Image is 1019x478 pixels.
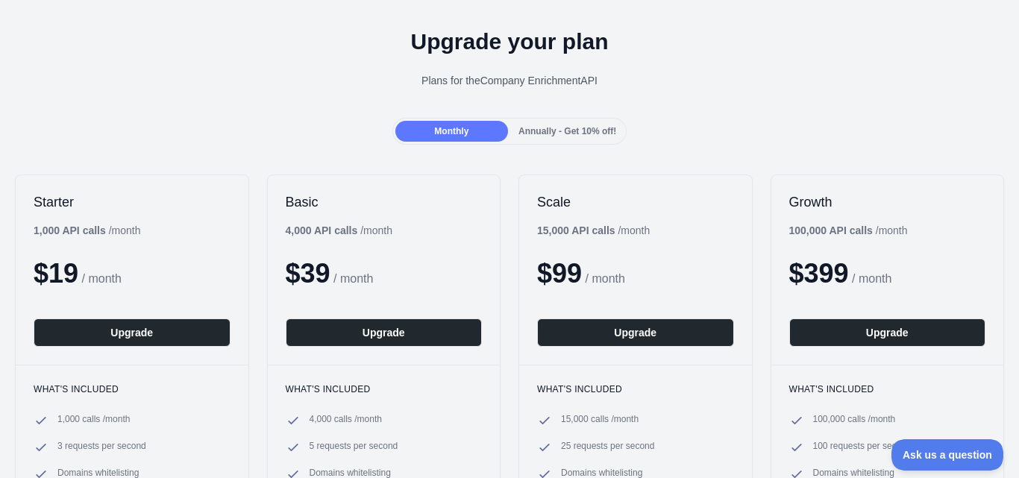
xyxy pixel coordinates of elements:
iframe: Toggle Customer Support [891,439,1004,471]
span: / month [586,272,625,285]
span: $ 399 [789,258,849,289]
span: $ 99 [537,258,582,289]
span: / month [333,272,373,285]
span: / month [852,272,891,285]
